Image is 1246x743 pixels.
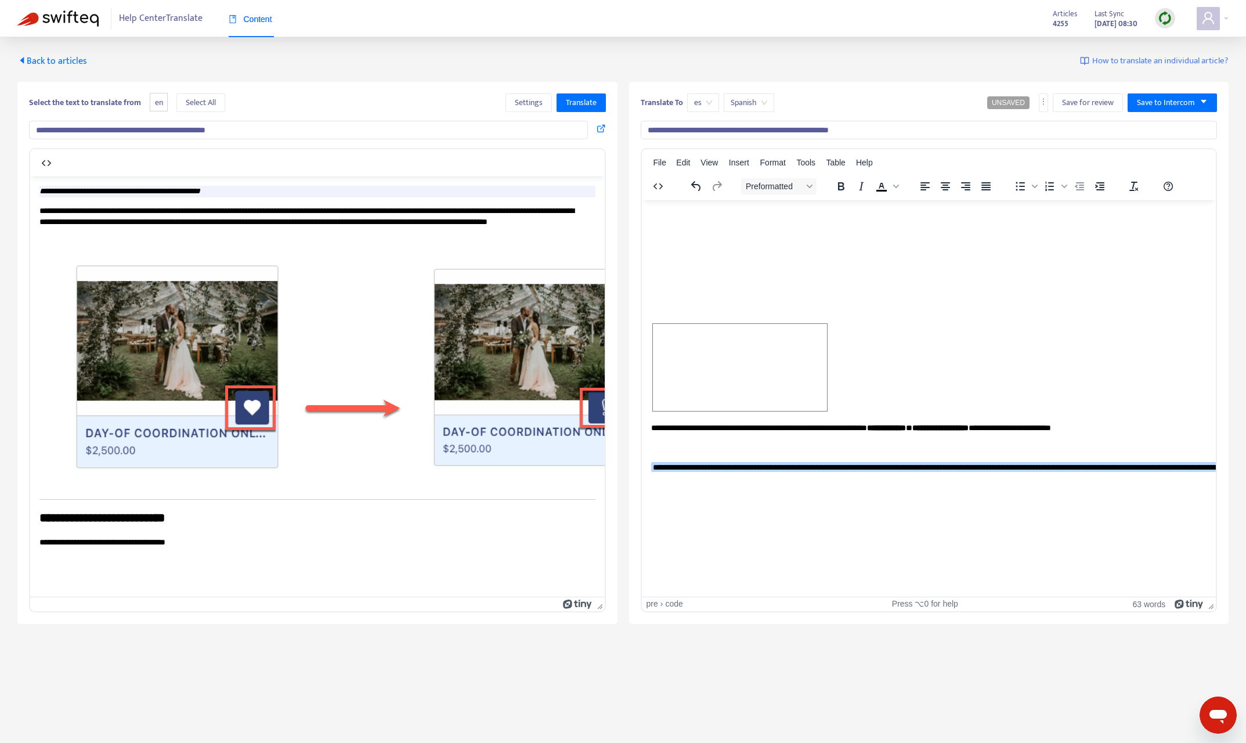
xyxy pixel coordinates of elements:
span: Tools [796,158,815,167]
a: Powered by Tiny [563,599,592,608]
span: UNSAVED [992,99,1025,107]
button: Redo [707,178,727,194]
iframe: Button to launch messaging window [1200,697,1237,734]
span: en [150,93,168,112]
span: Save for review [1062,96,1114,109]
div: code [665,599,682,609]
span: more [1039,98,1048,106]
button: Justify [976,178,996,194]
span: Content [229,15,272,24]
span: es [694,94,712,111]
strong: 4255 [1053,17,1068,30]
button: Decrease indent [1070,178,1089,194]
span: caret-down [1200,98,1208,106]
button: more [1039,93,1048,112]
span: Help [856,158,873,167]
button: Settings [505,93,552,112]
iframe: Rich Text Area [30,176,605,597]
strong: [DATE] 08:30 [1095,17,1137,30]
button: Increase indent [1090,178,1110,194]
button: Save to Intercomcaret-down [1128,93,1217,112]
span: Spanish [731,94,767,111]
span: Format [760,158,786,167]
img: image-link [1080,56,1089,66]
span: View [700,158,718,167]
span: Last Sync [1095,8,1124,20]
button: Block Preformatted [741,178,817,194]
span: Insert [729,158,749,167]
span: File [653,158,666,167]
button: Align center [936,178,955,194]
button: Clear formatting [1124,178,1144,194]
img: Swifteq [17,10,99,27]
button: Help [1158,178,1178,194]
button: Undo [687,178,706,194]
div: Press the Up and Down arrow keys to resize the editor. [1204,597,1216,611]
span: Settings [515,96,543,109]
span: Select All [186,96,216,109]
iframe: Rich Text Area [642,200,1216,597]
span: Articles [1053,8,1077,20]
div: Text color Black [872,178,901,194]
span: book [229,15,237,23]
div: › [660,599,663,609]
span: How to translate an individual article? [1092,55,1229,68]
span: caret-left [17,56,27,65]
span: Translate [566,96,597,109]
img: 2023-07-26_13-19-41.png [9,71,636,315]
img: sync.dc5367851b00ba804db3.png [1158,11,1172,26]
a: How to translate an individual article? [1080,55,1229,68]
span: user [1201,11,1215,25]
b: Select the text to translate from [29,96,141,109]
span: Table [826,158,845,167]
button: Save for review [1053,93,1123,112]
span: Save to Intercom [1137,96,1195,109]
button: Bold [831,178,851,194]
div: pre [647,599,658,609]
span: Help Center Translate [119,8,203,30]
button: Select All [176,93,225,112]
button: 63 words [1132,599,1165,609]
div: Bullet list [1010,178,1039,194]
button: Translate [557,93,606,112]
span: Back to articles [17,53,87,69]
span: Edit [676,158,690,167]
div: Press ⌥0 for help [832,599,1018,609]
button: Align left [915,178,935,194]
div: Numbered list [1040,178,1069,194]
button: Italic [851,178,871,194]
a: Powered by Tiny [1175,599,1204,608]
button: Align right [956,178,976,194]
b: Translate To [641,96,683,109]
div: Press the Up and Down arrow keys to resize the editor. [593,597,605,611]
span: Preformatted [746,182,803,191]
